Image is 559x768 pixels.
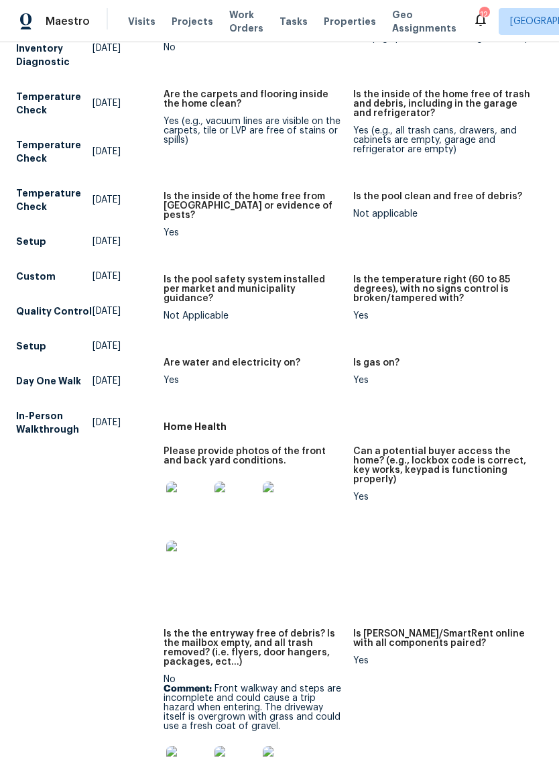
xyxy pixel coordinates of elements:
[279,17,308,26] span: Tasks
[16,334,121,358] a: Setup[DATE]
[16,374,81,388] h5: Day One Walk
[16,339,46,353] h5: Setup
[92,145,121,158] span: [DATE]
[92,42,121,55] span: [DATE]
[16,235,46,248] h5: Setup
[92,339,121,353] span: [DATE]
[164,228,343,237] div: Yes
[92,193,121,207] span: [DATE]
[164,43,343,52] div: No
[164,117,343,145] div: Yes (e.g., vacuum lines are visible on the carpets, tile or LVP are free of stains or spills)
[92,235,121,248] span: [DATE]
[353,447,532,484] h5: Can a potential buyer access the home? (e.g., lockbox code is correct, key works, keypad is funct...
[16,23,121,74] a: Listed Inventory Diagnostic[DATE]
[92,305,121,318] span: [DATE]
[164,358,300,368] h5: Are water and electricity on?
[164,90,343,109] h5: Are the carpets and flooring inside the home clean?
[353,275,532,303] h5: Is the temperature right (60 to 85 degrees), with no signs control is broken/tampered with?
[353,90,532,118] h5: Is the inside of the home free of trash and debris, including in the garage and refrigerator?
[92,416,121,429] span: [DATE]
[164,684,212,694] b: Comment:
[353,311,532,321] div: Yes
[164,275,343,303] h5: Is the pool safety system installed per market and municipality guidance?
[392,8,456,35] span: Geo Assignments
[324,15,376,28] span: Properties
[164,684,343,731] p: Front walkway and steps are incomplete and could cause a trip hazard when entering. The driveway ...
[479,8,489,21] div: 12
[16,270,56,283] h5: Custom
[353,629,532,648] h5: Is [PERSON_NAME]/SmartRent online with all components paired?
[16,28,92,68] h5: Listed Inventory Diagnostic
[16,404,121,441] a: In-Person Walkthrough[DATE]
[92,374,121,388] span: [DATE]
[16,133,121,170] a: Temperature Check[DATE]
[16,369,121,393] a: Day One Walk[DATE]
[16,229,121,254] a: Setup[DATE]
[16,138,92,165] h5: Temperature Check
[164,376,343,385] div: Yes
[16,299,121,323] a: Quality Control[DATE]
[16,181,121,219] a: Temperature Check[DATE]
[353,209,532,219] div: Not applicable
[16,90,92,117] h5: Temperature Check
[16,409,92,436] h5: In-Person Walkthrough
[353,492,532,502] div: Yes
[164,629,343,667] h5: Is the the entryway free of debris? Is the mailbox empty, and all trash removed? (i.e. flyers, do...
[164,192,343,220] h5: Is the inside of the home free from [GEOGRAPHIC_DATA] or evidence of pests?
[92,97,121,110] span: [DATE]
[16,305,92,318] h5: Quality Control
[164,420,543,433] h5: Home Health
[16,85,121,122] a: Temperature Check[DATE]
[164,311,343,321] div: Not Applicable
[128,15,156,28] span: Visits
[172,15,213,28] span: Projects
[229,8,263,35] span: Work Orders
[16,186,92,213] h5: Temperature Check
[353,358,399,368] h5: Is gas on?
[164,447,343,465] h5: Please provide photos of the front and back yard conditions.
[353,192,522,201] h5: Is the pool clean and free of debris?
[353,126,532,154] div: Yes (e.g., all trash cans, drawers, and cabinets are empty, garage and refrigerator are empty)
[46,15,90,28] span: Maestro
[92,270,121,283] span: [DATE]
[353,656,532,665] div: Yes
[353,376,532,385] div: Yes
[16,264,121,288] a: Custom[DATE]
